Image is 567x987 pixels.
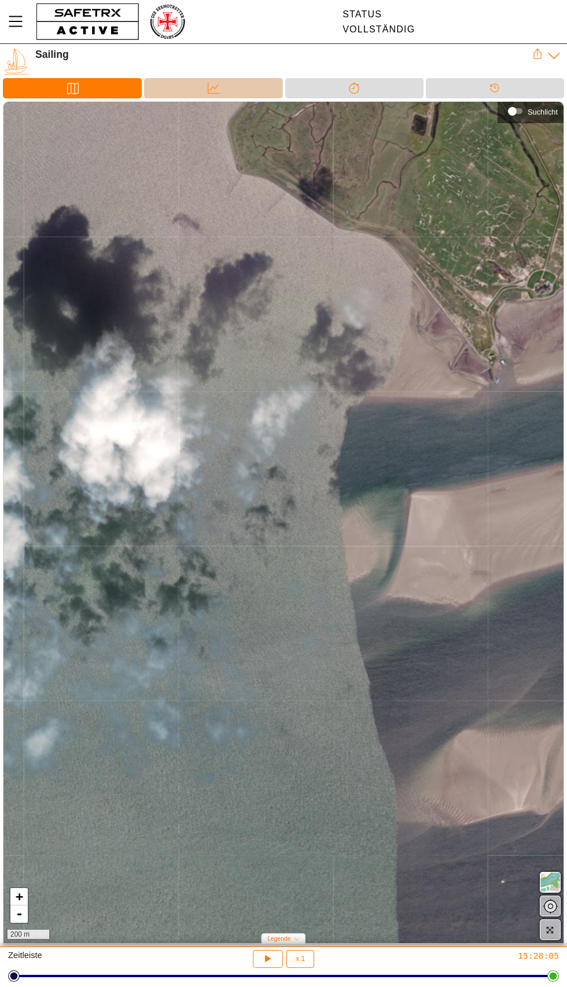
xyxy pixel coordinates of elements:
[144,78,282,98] div: Daten
[285,78,424,98] div: Trennung
[343,9,415,20] div: Status
[286,950,314,968] button: x 1
[343,24,415,35] div: Vollständig
[296,955,305,962] span: x 1
[267,936,290,942] span: Legende
[10,888,28,905] a: Zoom in
[6,930,50,940] div: 200 m
[10,905,28,923] a: Zoom out
[426,78,564,98] div: Timeline
[528,108,558,116] div: Suchlicht
[3,78,142,98] div: Karte
[3,49,30,75] img: SAILING.svg
[377,950,559,961] div: 15:28:05
[8,950,190,968] div: Zeitleiste
[503,102,558,120] div: Suchlicht
[35,49,532,61] div: Sailing
[149,3,186,40] img: RescueLogo.png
